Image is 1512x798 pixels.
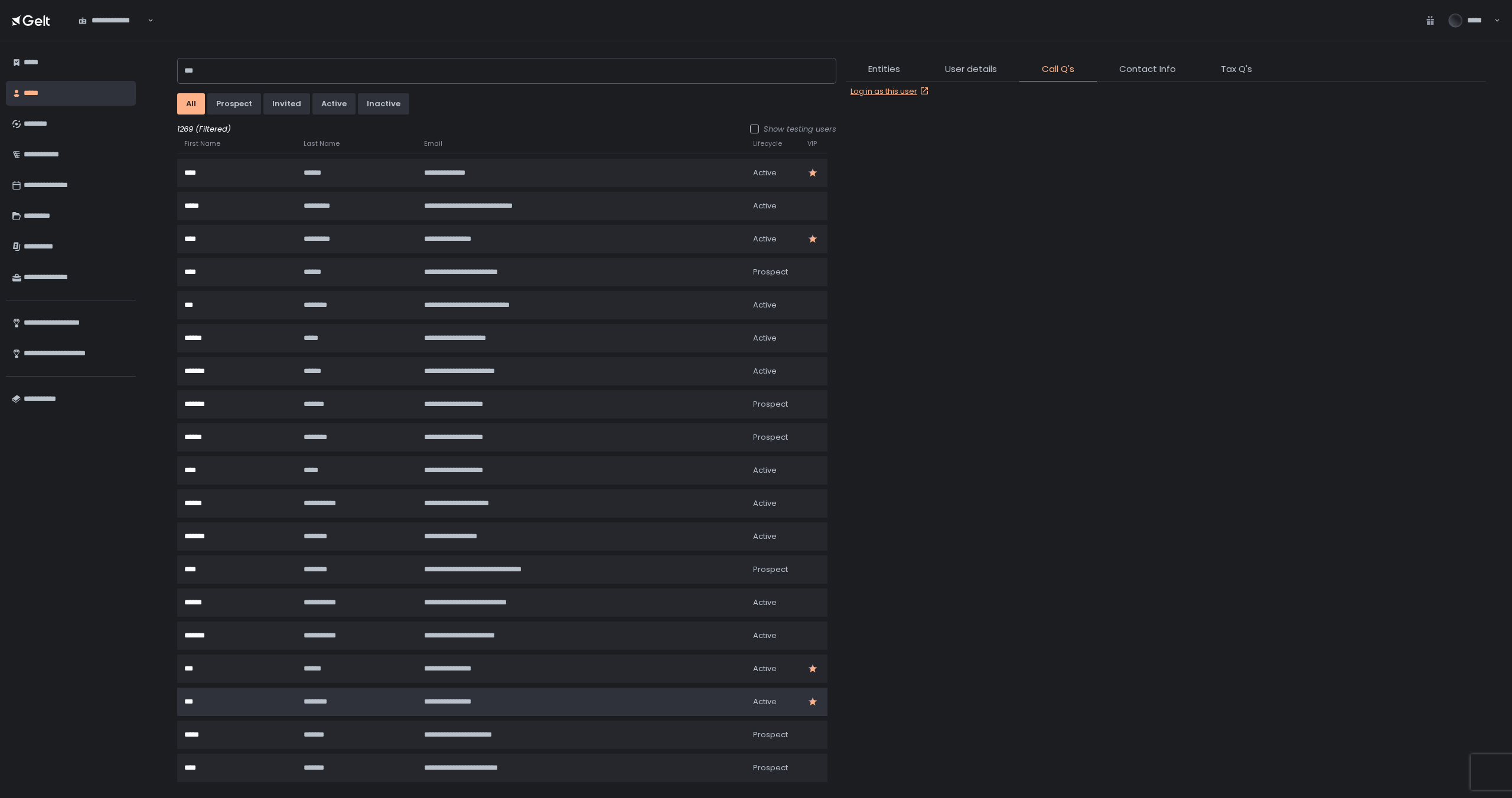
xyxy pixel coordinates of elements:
div: invited [272,99,301,109]
span: First Name [184,139,220,148]
span: prospect [753,763,788,773]
span: Email [424,139,442,148]
span: active [753,531,777,542]
span: prospect [753,399,788,410]
span: active [753,300,777,310]
span: Lifecycle [753,139,782,148]
span: VIP [807,139,817,148]
a: Log in as this user [850,86,931,97]
span: active [753,201,777,211]
button: inactive [358,93,409,115]
span: active [753,234,777,244]
span: Last Name [304,139,340,148]
span: Call Q's [1042,63,1074,76]
span: User details [945,63,997,76]
span: active [753,366,777,377]
span: Tax Q's [1221,63,1252,76]
span: prospect [753,267,788,277]
span: active [753,465,777,476]
span: active [753,168,777,178]
button: invited [263,93,310,115]
span: active [753,696,777,707]
span: prospect [753,564,788,575]
button: All [177,93,205,115]
button: active [312,93,356,115]
span: active [753,333,777,344]
span: Entities [868,63,900,76]
div: 1269 (Filtered) [177,124,836,135]
span: active [753,630,777,641]
button: prospect [207,93,261,115]
div: inactive [367,99,400,109]
input: Search for option [146,15,146,27]
span: prospect [753,730,788,740]
span: active [753,663,777,674]
span: active [753,498,777,509]
span: prospect [753,432,788,443]
div: active [321,99,347,109]
span: Contact Info [1119,63,1176,76]
div: prospect [216,99,252,109]
div: Search for option [71,8,154,33]
div: All [186,99,196,109]
span: active [753,597,777,608]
